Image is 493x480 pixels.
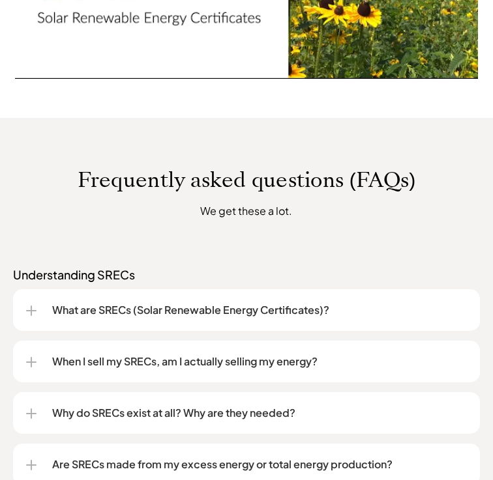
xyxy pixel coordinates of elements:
[52,354,467,369] p: When I sell my SRECs, am I actually selling my energy?
[52,457,467,472] p: Are SRECs made from my excess energy or total energy production?
[95,203,398,219] p: We get these a lot.
[13,167,480,192] p: Frequently asked questions (FAQs)
[13,267,480,283] p: Understanding SRECs
[52,302,467,318] p: What are SRECs (Solar Renewable Energy Certificates)?
[52,405,467,421] p: Why do SRECs exist at all? Why are they needed?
